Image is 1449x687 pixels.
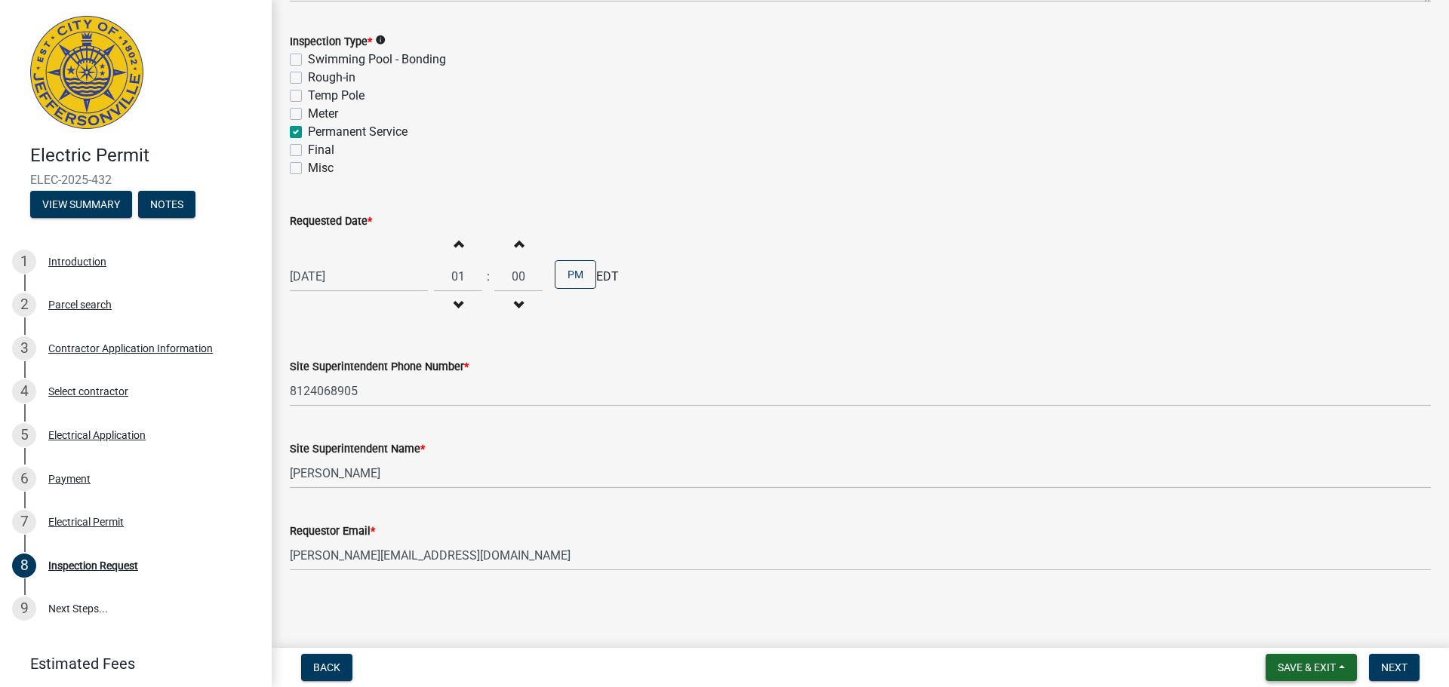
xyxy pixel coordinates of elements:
input: Minutes [494,261,543,292]
div: Inspection Request [48,560,138,571]
label: Rough-in [308,69,355,87]
button: View Summary [30,191,132,218]
div: 7 [12,510,36,534]
span: Save & Exit [1278,661,1336,673]
label: Temp Pole [308,87,365,105]
div: : [482,268,494,286]
div: Select contractor [48,386,128,397]
div: 9 [12,597,36,621]
span: Back [313,661,340,673]
div: 5 [12,423,36,447]
img: City of Jeffersonville, Indiana [30,16,143,129]
h4: Electric Permit [30,145,260,167]
div: Electrical Permit [48,517,124,527]
span: EDT [596,268,619,286]
div: 8 [12,554,36,578]
div: 2 [12,293,36,317]
div: 6 [12,467,36,491]
wm-modal-confirm: Notes [138,199,195,211]
div: Electrical Application [48,430,146,440]
label: Requested Date [290,216,372,227]
label: Permanent Service [308,123,408,141]
label: Site Superintendent Name [290,444,425,455]
label: Meter [308,105,338,123]
input: mm/dd/yyyy [290,261,428,292]
div: 3 [12,336,36,360]
span: ELEC-2025-432 [30,173,241,187]
div: Parcel search [48,299,112,310]
div: 1 [12,250,36,274]
label: Requestor Email [290,526,375,537]
input: Hours [434,261,482,292]
label: Swimming Pool - Bonding [308,51,446,69]
i: info [375,35,386,45]
span: Next [1381,661,1407,673]
label: Site Superintendent Phone Number [290,362,469,373]
div: Contractor Application Information [48,343,213,354]
a: Estimated Fees [12,649,248,679]
wm-modal-confirm: Summary [30,199,132,211]
button: Back [301,654,352,681]
div: Introduction [48,256,106,267]
label: Final [308,141,334,159]
button: Next [1369,654,1420,681]
button: Save & Exit [1266,654,1357,681]
button: Notes [138,191,195,218]
label: Misc [308,159,334,177]
div: Payment [48,474,91,484]
button: PM [555,260,596,289]
div: 4 [12,379,36,403]
label: Inspection Type [290,37,372,48]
